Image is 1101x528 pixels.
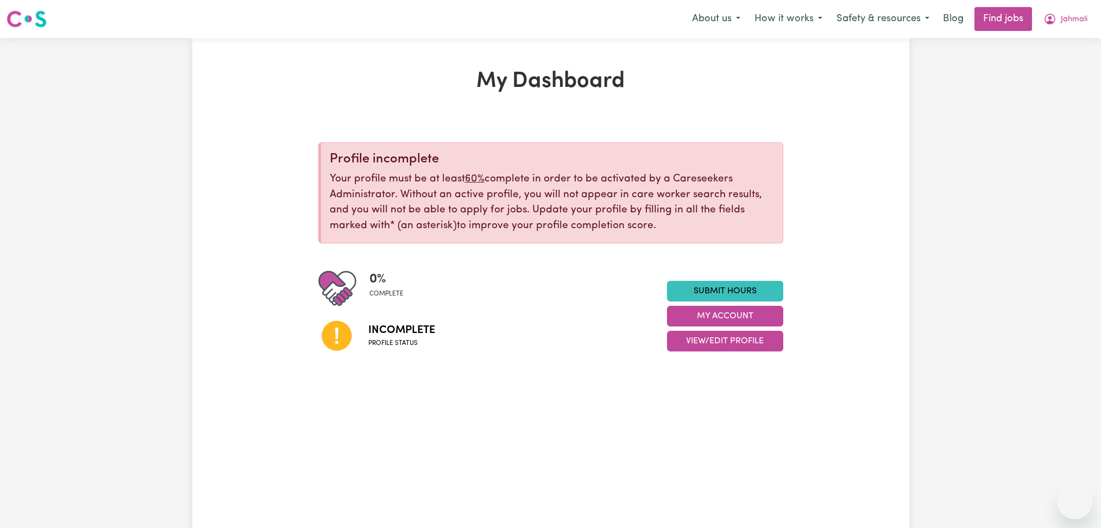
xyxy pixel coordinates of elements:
span: Profile status [368,338,435,348]
u: 60% [465,174,485,184]
button: Safety & resources [829,8,936,30]
button: How it works [747,8,829,30]
a: Blog [936,7,970,31]
a: Careseekers logo [7,7,47,32]
h1: My Dashboard [318,68,783,95]
span: Jahmali [1061,14,1087,26]
span: Incomplete [368,322,435,338]
button: My Account [667,306,783,326]
a: Find jobs [974,7,1032,31]
span: 0 % [369,269,404,289]
a: Submit Hours [667,281,783,301]
iframe: Button to launch messaging window [1058,485,1092,519]
div: Profile incomplete [330,152,774,167]
button: View/Edit Profile [667,331,783,351]
button: About us [685,8,747,30]
span: an asterisk [390,221,457,231]
img: Careseekers logo [7,9,47,29]
button: My Account [1036,8,1094,30]
p: Your profile must be at least complete in order to be activated by a Careseekers Administrator. W... [330,172,774,234]
div: Profile completeness: 0% [369,269,412,307]
span: complete [369,289,404,299]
